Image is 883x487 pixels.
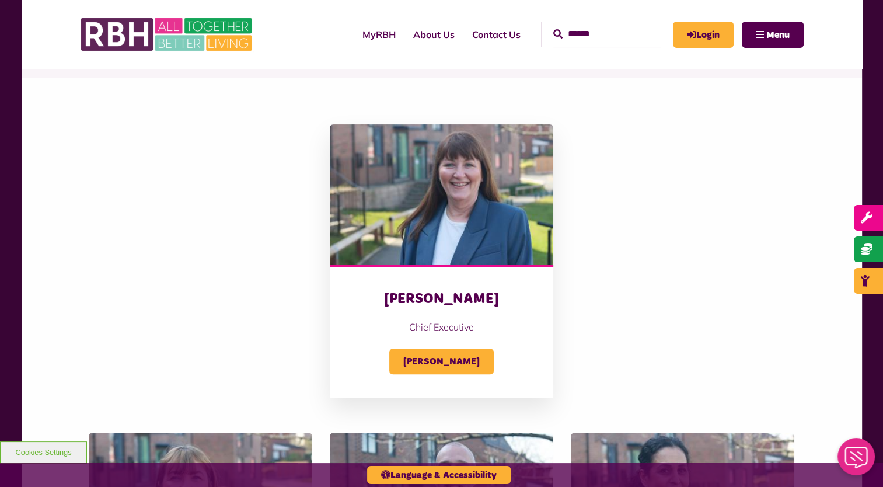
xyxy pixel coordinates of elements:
a: Contact Us [463,19,529,50]
button: Navigation [742,22,804,48]
img: RBH [80,12,255,57]
iframe: Netcall Web Assistant for live chat [830,434,883,487]
a: About Us [404,19,463,50]
img: Amanda Newton [330,124,553,265]
a: MyRBH [673,22,734,48]
button: Language & Accessibility [367,466,511,484]
a: [PERSON_NAME] Chief Executive [PERSON_NAME] [330,124,553,398]
input: Search [553,22,661,47]
span: Menu [766,30,790,40]
p: Chief Executive [353,320,530,334]
a: MyRBH [354,19,404,50]
h3: [PERSON_NAME] [353,290,530,308]
span: [PERSON_NAME] [389,349,494,374]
